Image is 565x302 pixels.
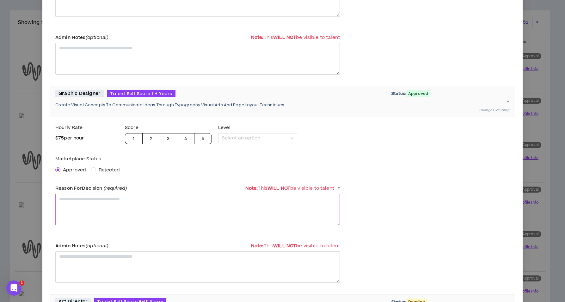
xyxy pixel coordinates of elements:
[104,185,127,192] i: (required)
[55,102,502,108] p: Create Visual Concepts To Communicate Ideas Through Typography Visual Arts And Page Layout Techni...
[391,91,406,96] span: Status:
[63,167,86,173] span: Approved
[132,136,135,142] p: 1
[245,185,258,192] b: Note:
[273,34,296,41] b: WILL NOT
[273,243,296,249] b: WILL NOT
[251,34,340,41] span: This be visible to talent
[150,136,152,142] p: 2
[86,243,108,249] i: (optional)
[406,90,430,97] span: Approved
[245,185,334,192] span: This be visible to talent
[86,34,108,41] i: (optional)
[251,34,264,41] b: Note:
[50,86,515,117] div: Graphic DesignerTalent Self Score:11+ YearsStatus:ApprovedCreate Visual Concepts To Communicate I...
[55,122,119,133] label: Hourly Rate
[251,243,340,249] span: This be visible to talent
[55,153,340,164] label: Marketplace Status
[167,136,169,142] p: 3
[251,243,264,249] b: Note:
[6,280,21,296] iframe: Intercom live chat
[267,185,290,192] b: WILL NOT
[55,135,119,141] p: $ 75 per hour
[125,122,212,133] label: Score
[479,108,511,113] span: Changes Pending..
[19,280,24,286] span: 1
[218,122,297,133] label: Level
[55,185,127,192] span: Reason For Decision
[184,136,187,142] p: 4
[506,100,510,103] span: right
[55,243,108,249] span: Admin Notes
[202,136,204,142] p: 5
[55,90,104,97] span: Graphic Designer
[107,90,175,97] span: Talent Self Score: 11+ Years
[55,34,108,41] span: Admin Notes
[99,167,120,173] span: Rejected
